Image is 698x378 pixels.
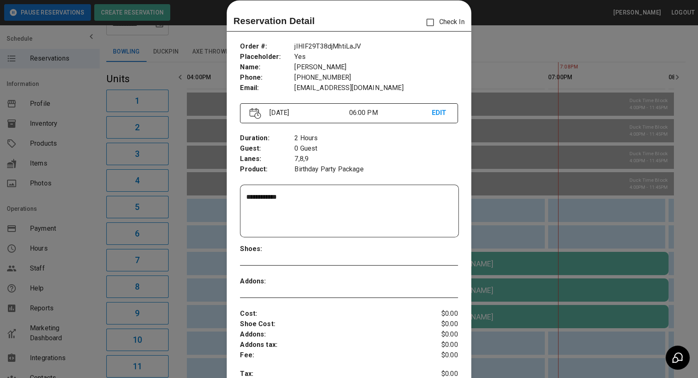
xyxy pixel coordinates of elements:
img: Vector [250,108,261,119]
p: $0.00 [421,340,458,350]
p: Duration : [240,133,294,144]
p: [DATE] [266,108,349,118]
p: $0.00 [421,350,458,361]
p: Lanes : [240,154,294,164]
p: 7,8,9 [294,154,458,164]
p: Reservation Detail [233,14,315,28]
p: Addons : [240,329,421,340]
p: Birthday Party Package [294,164,458,175]
p: [PHONE_NUMBER] [294,73,458,83]
p: Order # : [240,41,294,52]
p: Fee : [240,350,421,361]
p: [EMAIL_ADDRESS][DOMAIN_NAME] [294,83,458,93]
p: Product : [240,164,294,175]
p: 2 Hours [294,133,458,144]
p: Placeholder : [240,52,294,62]
p: EDIT [432,108,448,118]
p: jIHIF29T38djMhtiLaJV [294,41,458,52]
p: Email : [240,83,294,93]
p: 0 Guest [294,144,458,154]
p: Cost : [240,309,421,319]
p: Addons : [240,276,294,287]
p: $0.00 [421,309,458,319]
p: Yes [294,52,458,62]
p: Name : [240,62,294,73]
p: $0.00 [421,329,458,340]
p: Check In [421,14,464,31]
p: Shoe Cost : [240,319,421,329]
p: Shoes : [240,244,294,254]
p: $0.00 [421,319,458,329]
p: Addons tax : [240,340,421,350]
p: 06:00 PM [349,108,431,118]
p: Phone : [240,73,294,83]
p: [PERSON_NAME] [294,62,458,73]
p: Guest : [240,144,294,154]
